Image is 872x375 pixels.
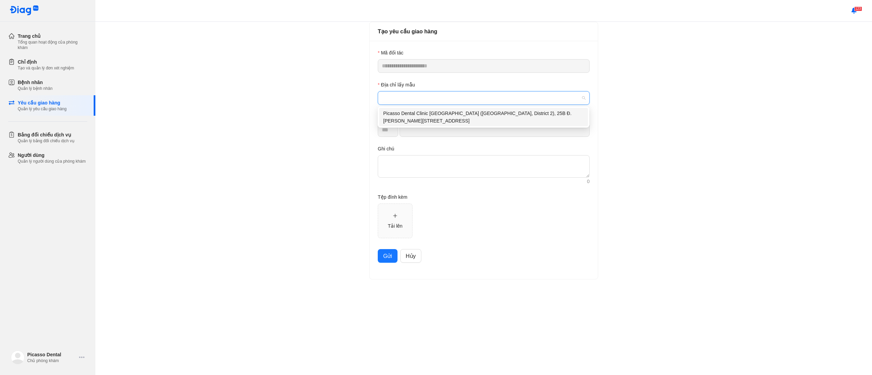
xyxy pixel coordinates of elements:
div: Picasso Dental [27,351,76,358]
div: Tạo và quản lý đơn xét nghiệm [18,65,74,71]
div: Quản lý yêu cầu giao hàng [18,106,66,112]
div: Tổng quan hoạt động của phòng khám [18,39,87,50]
label: Tệp đính kèm [378,193,407,201]
label: Ghi chú [378,145,394,152]
div: Bảng đối chiếu dịch vụ [18,131,75,138]
div: Trang chủ [18,33,87,39]
img: logo [10,5,39,16]
div: Quản lý bệnh nhân [18,86,52,91]
div: Yêu cầu giao hàng [18,99,66,106]
span: 123 [854,6,862,11]
div: Quản lý người dùng của phòng khám [18,159,85,164]
button: Gửi [378,249,398,263]
span: Hủy [406,252,416,260]
div: Quản lý bảng đối chiếu dịch vụ [18,138,75,144]
div: Picasso Dental Clinic [GEOGRAPHIC_DATA] ([GEOGRAPHIC_DATA], District 2), 25B Đ. [PERSON_NAME][STR... [383,110,584,125]
div: Chỉ định [18,59,74,65]
div: Bệnh nhân [18,79,52,86]
label: Mã đối tác [378,49,403,56]
span: Gửi [383,252,392,260]
span: plus [393,213,398,218]
span: plusTải lên [378,204,412,238]
img: logo [11,350,25,364]
label: Địa chỉ lấy mẫu [378,81,415,88]
div: Picasso Dental Clinic Ho Chi Minh City (Thao Dien, District 2), 25B Đ. Nguyễn Duy Hiệu, Thảo Điền... [379,108,588,126]
div: Người dùng [18,152,85,159]
div: Tải lên [388,222,402,230]
button: Hủy [400,249,421,263]
div: Tạo yêu cầu giao hàng [378,27,590,36]
div: Chủ phòng khám [27,358,76,363]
